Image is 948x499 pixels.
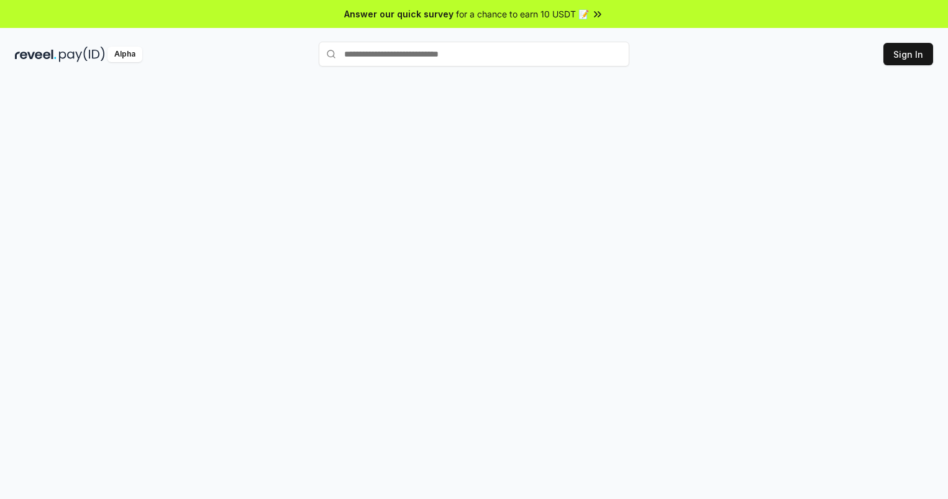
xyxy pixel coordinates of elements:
img: pay_id [59,47,105,62]
span: for a chance to earn 10 USDT 📝 [456,7,589,21]
span: Answer our quick survey [344,7,453,21]
button: Sign In [883,43,933,65]
div: Alpha [107,47,142,62]
img: reveel_dark [15,47,57,62]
